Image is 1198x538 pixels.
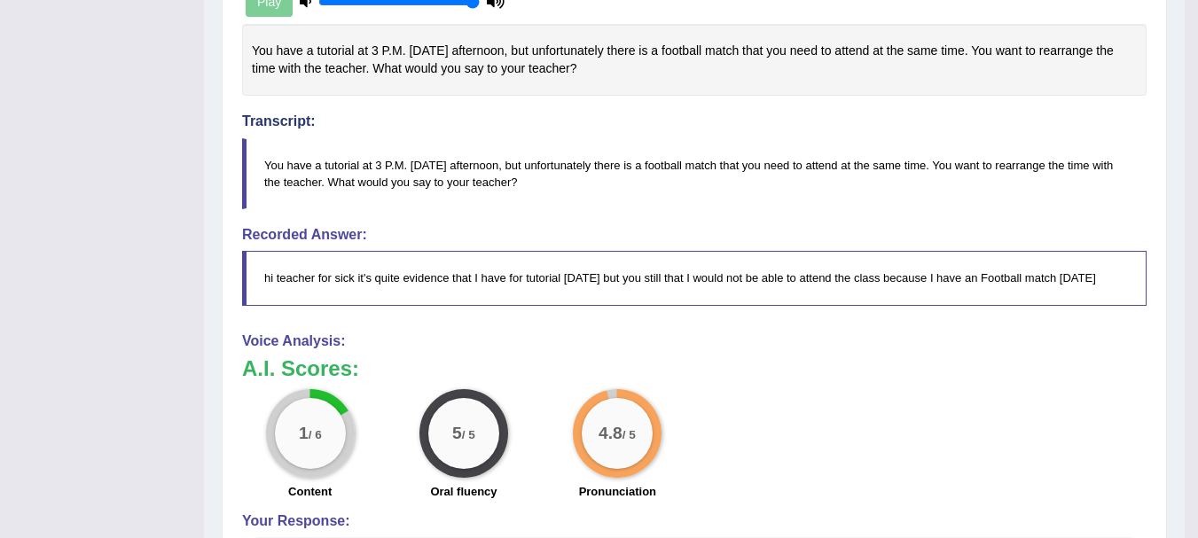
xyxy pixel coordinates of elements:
h4: Your Response: [242,513,1147,529]
label: Pronunciation [579,483,656,500]
big: 4.8 [599,424,622,443]
b: A.I. Scores: [242,356,359,380]
label: Oral fluency [430,483,497,500]
small: / 5 [462,429,475,442]
label: Content [288,483,332,500]
small: / 6 [308,429,321,442]
big: 1 [299,424,309,443]
blockquote: hi teacher for sick it's quite evidence that I have for tutorial [DATE] but you still that I woul... [242,251,1147,305]
big: 5 [452,424,462,443]
h4: Recorded Answer: [242,227,1147,243]
div: You have a tutorial at 3 P.M. [DATE] afternoon, but unfortunately there is a football match that ... [242,24,1147,96]
blockquote: You have a tutorial at 3 P.M. [DATE] afternoon, but unfortunately there is a football match that ... [242,138,1147,209]
h4: Voice Analysis: [242,333,1147,349]
small: / 5 [622,429,636,442]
